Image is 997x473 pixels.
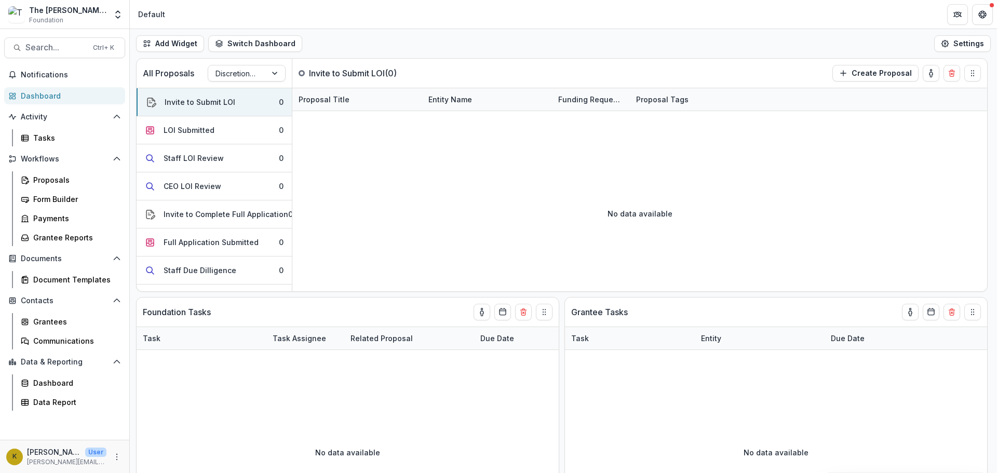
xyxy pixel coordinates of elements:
[164,153,224,164] div: Staff LOI Review
[4,66,125,83] button: Notifications
[21,254,109,263] span: Documents
[137,88,292,116] button: Invite to Submit LOI0
[422,94,478,105] div: Entity Name
[825,327,902,349] div: Due Date
[934,35,991,52] button: Settings
[25,43,87,52] span: Search...
[279,97,284,107] div: 0
[138,9,165,20] div: Default
[292,94,356,105] div: Proposal Title
[137,228,292,256] button: Full Application Submitted0
[744,447,809,458] p: No data available
[565,327,695,349] div: Task
[33,377,117,388] div: Dashboard
[17,374,125,391] a: Dashboard
[422,88,552,111] div: Entity Name
[832,65,919,82] button: Create Proposal
[972,4,993,25] button: Get Help
[33,194,117,205] div: Form Builder
[137,327,266,349] div: Task
[17,171,125,188] a: Proposals
[695,327,825,349] div: Entity
[292,88,422,111] div: Proposal Title
[164,237,259,248] div: Full Application Submitted
[137,172,292,200] button: CEO LOI Review0
[33,335,117,346] div: Communications
[552,88,630,111] div: Funding Requested
[85,448,106,457] p: User
[27,447,81,457] p: [PERSON_NAME][EMAIL_ADDRESS][DOMAIN_NAME]
[208,35,302,52] button: Switch Dashboard
[279,181,284,192] div: 0
[17,394,125,411] a: Data Report
[266,327,344,349] div: Task Assignee
[17,332,125,349] a: Communications
[143,306,211,318] p: Foundation Tasks
[964,304,981,320] button: Drag
[29,5,106,16] div: The [PERSON_NAME] Foundation Data Sandbox
[111,4,125,25] button: Open entity switcher
[134,7,169,22] nav: breadcrumb
[288,209,293,220] div: 0
[137,333,167,344] div: Task
[825,333,871,344] div: Due Date
[923,304,939,320] button: Calendar
[630,94,695,105] div: Proposal Tags
[494,304,511,320] button: Calendar
[4,354,125,370] button: Open Data & Reporting
[17,229,125,246] a: Grantee Reports
[344,327,474,349] div: Related Proposal
[21,90,117,101] div: Dashboard
[944,304,960,320] button: Delete card
[17,271,125,288] a: Document Templates
[536,304,553,320] button: Drag
[309,67,397,79] p: Invite to Submit LOI ( 0 )
[17,210,125,227] a: Payments
[279,125,284,136] div: 0
[17,129,125,146] a: Tasks
[4,250,125,267] button: Open Documents
[111,451,123,463] button: More
[29,16,63,25] span: Foundation
[344,333,419,344] div: Related Proposal
[315,447,380,458] p: No data available
[474,327,552,349] div: Due Date
[266,333,332,344] div: Task Assignee
[279,237,284,248] div: 0
[17,191,125,208] a: Form Builder
[4,37,125,58] button: Search...
[964,65,981,82] button: Drag
[21,155,109,164] span: Workflows
[474,304,490,320] button: toggle-assigned-to-me
[552,94,630,105] div: Funding Requested
[12,453,17,460] div: kate.sorestad@fristfoundation.org
[630,88,760,111] div: Proposal Tags
[565,333,595,344] div: Task
[143,67,194,79] p: All Proposals
[515,304,532,320] button: Delete card
[571,306,628,318] p: Grantee Tasks
[33,397,117,408] div: Data Report
[474,333,520,344] div: Due Date
[137,144,292,172] button: Staff LOI Review0
[164,125,214,136] div: LOI Submitted
[91,42,116,53] div: Ctrl + K
[137,256,292,285] button: Staff Due Dilligence0
[608,208,672,219] p: No data available
[4,292,125,309] button: Open Contacts
[33,232,117,243] div: Grantee Reports
[21,296,109,305] span: Contacts
[137,116,292,144] button: LOI Submitted0
[17,313,125,330] a: Grantees
[27,457,106,467] p: [PERSON_NAME][EMAIL_ADDRESS][DOMAIN_NAME]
